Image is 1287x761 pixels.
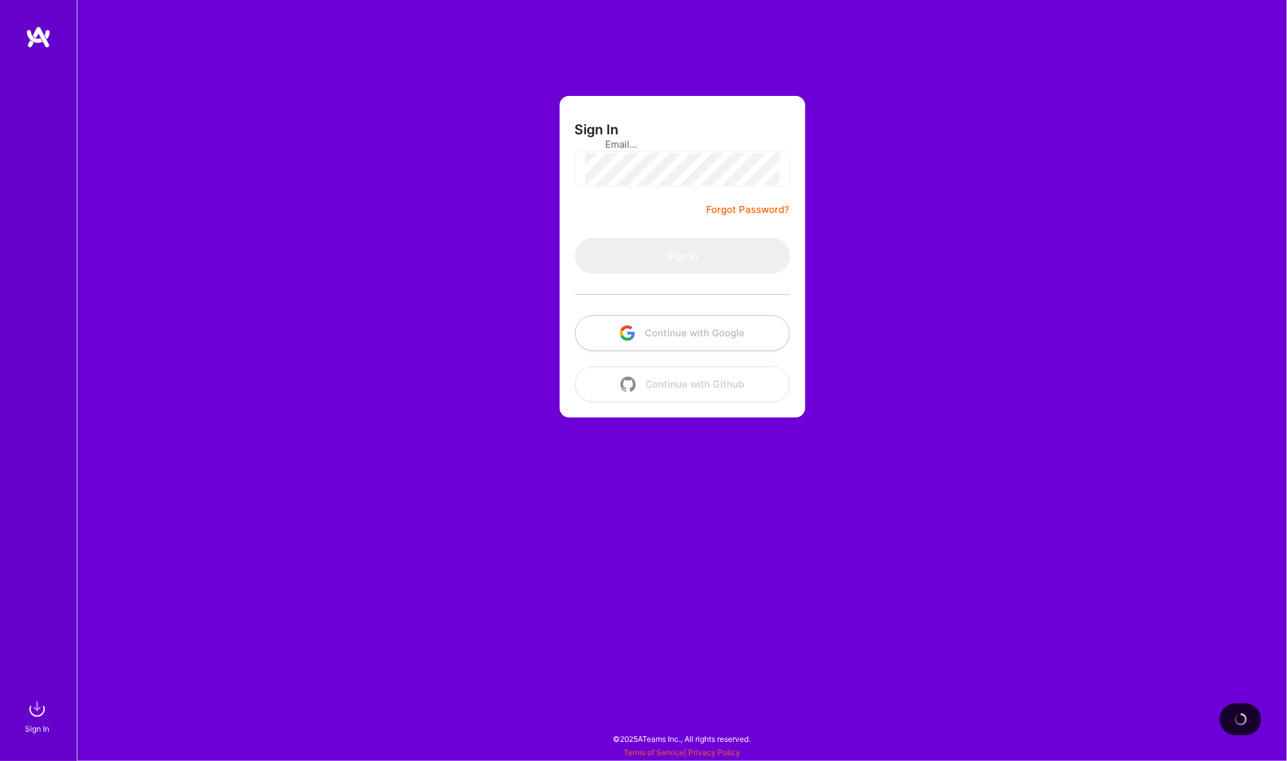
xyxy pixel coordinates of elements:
[575,315,790,351] button: Continue with Google
[575,366,790,402] button: Continue with Github
[624,748,740,757] span: |
[575,122,619,137] h3: Sign In
[688,748,740,757] a: Privacy Policy
[1235,713,1247,726] img: loading
[620,326,635,341] img: icon
[77,723,1287,755] div: © 2025 ATeams Inc., All rights reserved.
[707,202,790,217] a: Forgot Password?
[27,696,50,735] a: sign inSign In
[624,748,684,757] a: Terms of Service
[620,377,636,392] img: icon
[606,128,759,161] input: Email...
[26,26,51,49] img: logo
[575,238,790,274] button: Sign In
[24,696,50,722] img: sign in
[25,722,49,735] div: Sign In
